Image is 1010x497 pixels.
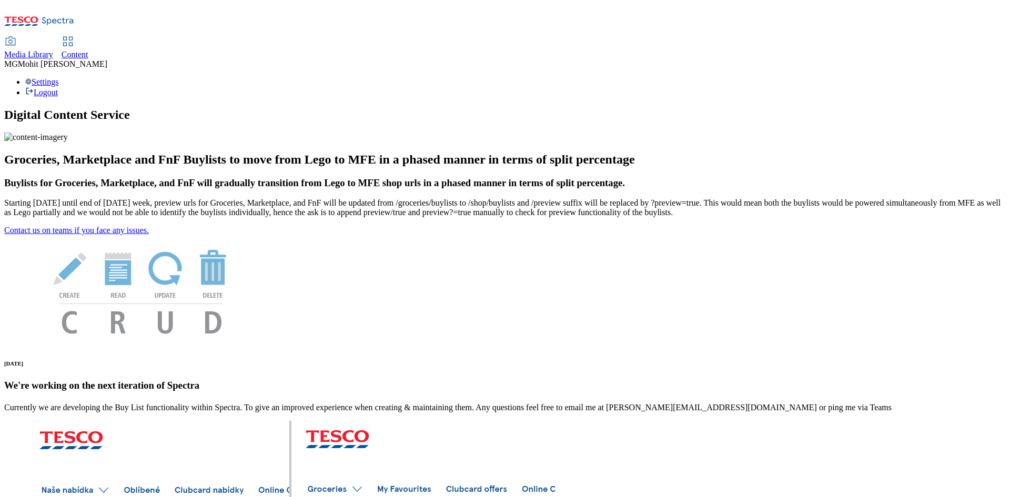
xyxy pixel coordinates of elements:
[4,177,1006,189] h3: Buylists for Groceries, Marketplace, and FnF will gradually transition from Lego to MFE shop urls...
[4,360,1006,367] h6: [DATE]
[4,235,278,345] img: News Image
[4,59,18,68] span: MG
[4,226,149,235] a: Contact us on teams if you face any issues.
[4,133,68,142] img: content-imagery
[18,59,107,68] span: Mohit [PERSON_NAME]
[4,198,1006,217] p: Starting [DATE] until end of [DATE] week, preview urls for Groceries, Marketplace, and FnF will b...
[25,88,58,97] a: Logout
[4,403,1006,412] p: Currently we are developing the Buy List functionality within Spectra. To give an improved experi...
[4,37,53,59] a: Media Library
[4,153,1006,167] h2: Groceries, Marketplace and FnF Buylists to move from Lego to MFE in a phased manner in terms of s...
[4,50,53,59] span: Media Library
[25,77,59,86] a: Settings
[4,108,1006,122] h1: Digital Content Service
[4,380,1006,391] h3: We're working on the next iteration of Spectra
[62,37,88,59] a: Content
[62,50,88,59] span: Content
